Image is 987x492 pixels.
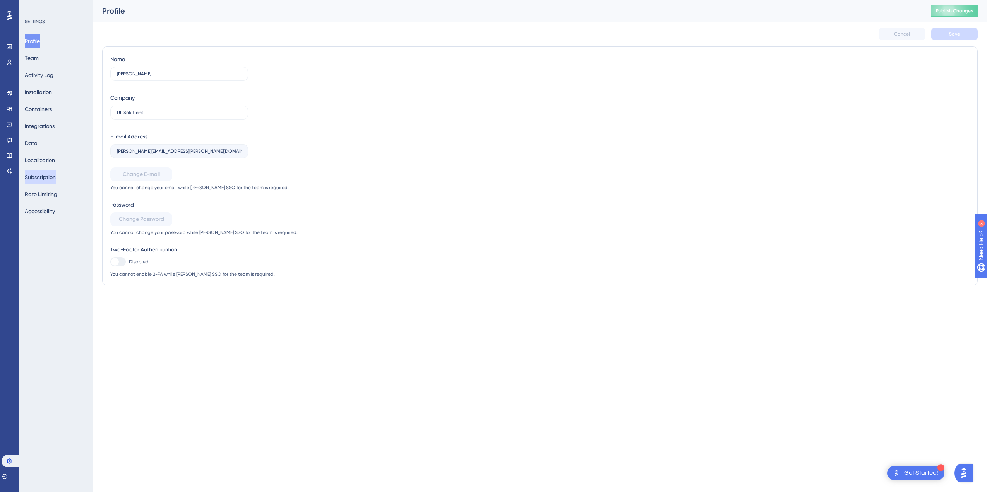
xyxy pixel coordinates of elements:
iframe: UserGuiding AI Assistant Launcher [954,461,978,485]
button: Installation [25,85,52,99]
button: Integrations [25,119,55,133]
span: Save [949,31,960,37]
button: Localization [25,153,55,167]
button: Activity Log [25,68,53,82]
div: Two-Factor Authentication [110,245,298,254]
button: Team [25,51,39,65]
div: SETTINGS [25,19,87,25]
span: You cannot enable 2-FA while [PERSON_NAME] SSO for the team is required. [110,271,298,277]
input: Name Surname [117,71,242,77]
button: Publish Changes [931,5,978,17]
span: Need Help? [18,2,48,11]
button: Profile [25,34,40,48]
div: Profile [102,5,912,16]
div: 1 [937,464,944,471]
div: E-mail Address [110,132,147,141]
input: Company Name [117,110,242,115]
button: Data [25,136,38,150]
button: Cancel [879,28,925,40]
button: Accessibility [25,204,55,218]
span: You cannot change your password while [PERSON_NAME] SSO for the team is required. [110,229,298,236]
div: Name [110,55,125,64]
button: Save [931,28,978,40]
div: Open Get Started! checklist, remaining modules: 1 [887,466,944,480]
button: Change E-mail [110,167,172,181]
div: Get Started! [904,469,938,477]
img: launcher-image-alternative-text [892,468,901,478]
button: Containers [25,102,52,116]
button: Change Password [110,212,172,226]
span: Publish Changes [936,8,973,14]
div: Password [110,200,298,209]
input: E-mail Address [117,149,242,154]
span: Change Password [119,215,164,224]
div: Company [110,93,135,102]
button: Subscription [25,170,56,184]
span: Disabled [129,259,149,265]
span: Change E-mail [123,170,160,179]
button: Rate Limiting [25,187,57,201]
span: Cancel [894,31,910,37]
div: 3 [54,4,56,10]
span: You cannot change your email while [PERSON_NAME] SSO for the team is required. [110,184,298,191]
